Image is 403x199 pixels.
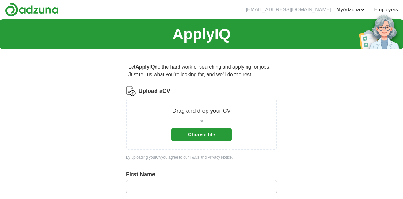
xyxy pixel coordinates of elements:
[5,3,59,17] img: Adzuna logo
[336,6,365,14] a: MyAdzuna
[374,6,398,14] a: Employers
[246,6,331,14] li: [EMAIL_ADDRESS][DOMAIN_NAME]
[126,170,277,179] label: First Name
[126,86,136,96] img: CV Icon
[171,128,232,141] button: Choose file
[208,155,232,160] a: Privacy Notice
[190,155,199,160] a: T&Cs
[126,155,277,160] div: By uploading your CV you agree to our and .
[173,23,230,46] h1: ApplyIQ
[172,107,230,115] p: Drag and drop your CV
[126,61,277,81] p: Let do the hard work of searching and applying for jobs. Just tell us what you're looking for, an...
[139,87,170,95] label: Upload a CV
[135,64,155,70] strong: ApplyIQ
[200,118,203,124] span: or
